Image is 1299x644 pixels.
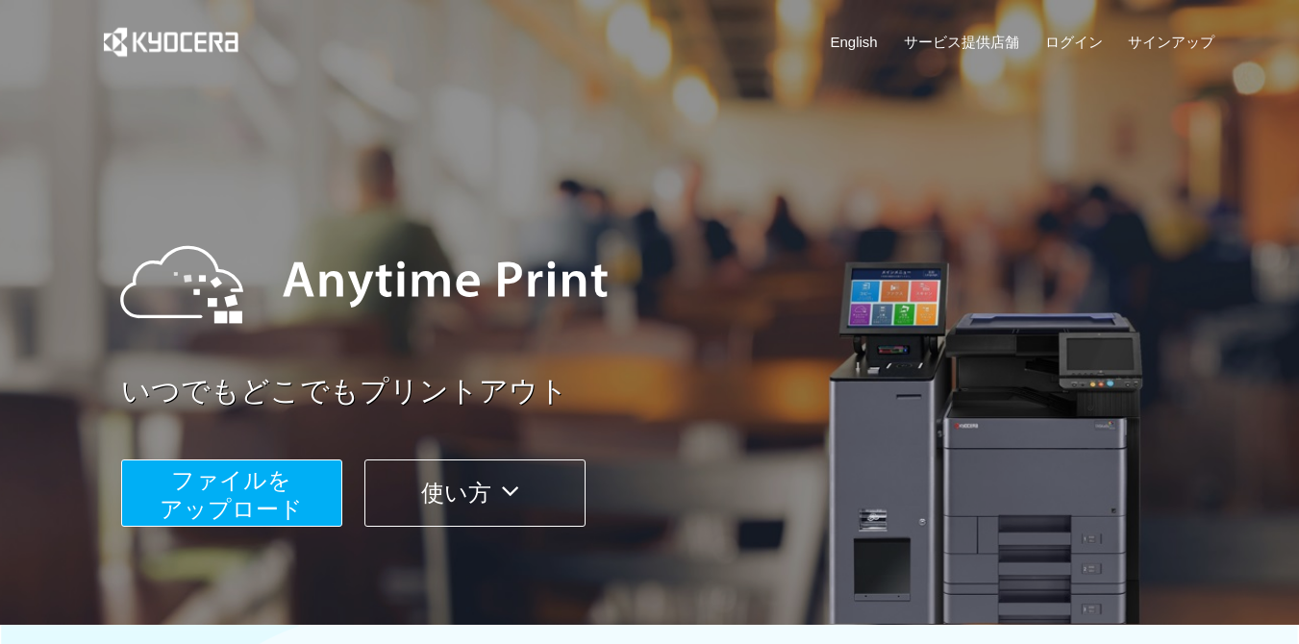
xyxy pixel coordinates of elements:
a: サービス提供店舗 [904,32,1019,52]
button: ファイルを​​アップロード [121,459,342,527]
button: 使い方 [364,459,586,527]
a: サインアップ [1128,32,1214,52]
a: ログイン [1045,32,1103,52]
span: ファイルを ​​アップロード [160,467,303,522]
a: いつでもどこでもプリントアウト [121,371,1227,412]
a: English [831,32,878,52]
